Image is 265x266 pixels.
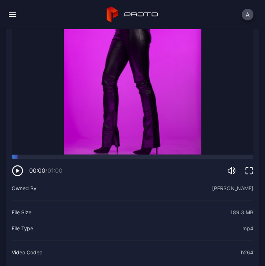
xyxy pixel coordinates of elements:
button: A [242,9,253,20]
div: h264 [241,248,253,257]
div: Video Codec [12,248,42,257]
div: 00:00 [29,166,62,175]
div: mp4 [242,224,253,232]
div: Owned By [12,184,37,192]
div: File Size [12,208,31,216]
span: / 01:00 [45,167,62,174]
div: File Type [12,224,33,232]
div: [PERSON_NAME] [212,184,253,192]
div: 189.3 MB [230,208,253,216]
